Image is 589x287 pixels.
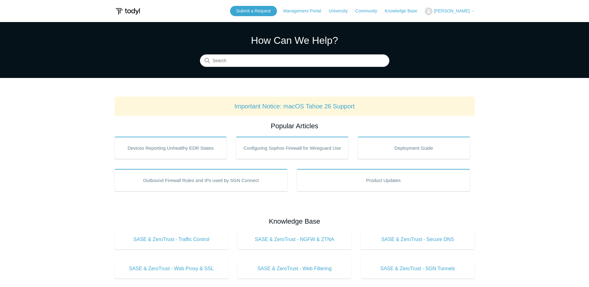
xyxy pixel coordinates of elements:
span: SASE & ZeroTrust - NGFW & ZTNA [247,236,342,243]
span: SASE & ZeroTrust - SGN Tunnels [370,265,465,272]
span: [PERSON_NAME] [434,8,469,13]
a: University [328,8,354,14]
a: Community [355,8,383,14]
a: Management Portal [283,8,327,14]
button: [PERSON_NAME] [425,7,474,15]
a: SASE & ZeroTrust - Web Filtering [238,259,351,279]
input: Search [200,55,389,67]
a: SASE & ZeroTrust - SGN Tunnels [361,259,475,279]
a: SASE & ZeroTrust - Traffic Control [115,230,229,249]
a: SASE & ZeroTrust - NGFW & ZTNA [238,230,351,249]
a: Knowledge Base [385,8,424,14]
h2: Knowledge Base [115,216,475,226]
a: Submit a Request [230,6,277,16]
span: SASE & ZeroTrust - Web Filtering [247,265,342,272]
span: SASE & ZeroTrust - Traffic Control [124,236,219,243]
span: SASE & ZeroTrust - Web Proxy & SSL [124,265,219,272]
a: Deployment Guide [358,137,470,159]
a: Outbound Firewall Rules and IPs used by SGN Connect [115,169,288,191]
h1: How Can We Help? [200,33,389,48]
a: Important Notice: macOS Tahoe 26 Support [234,103,355,110]
a: SASE & ZeroTrust - Web Proxy & SSL [115,259,229,279]
a: Product Updates [297,169,470,191]
a: SASE & ZeroTrust - Secure DNS [361,230,475,249]
a: Configuring Sophos Firewall for Wireguard Use [236,137,348,159]
a: Devices Reporting Unhealthy EDR States [115,137,227,159]
h2: Popular Articles [115,121,475,131]
img: Todyl Support Center Help Center home page [115,6,141,17]
span: SASE & ZeroTrust - Secure DNS [370,236,465,243]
